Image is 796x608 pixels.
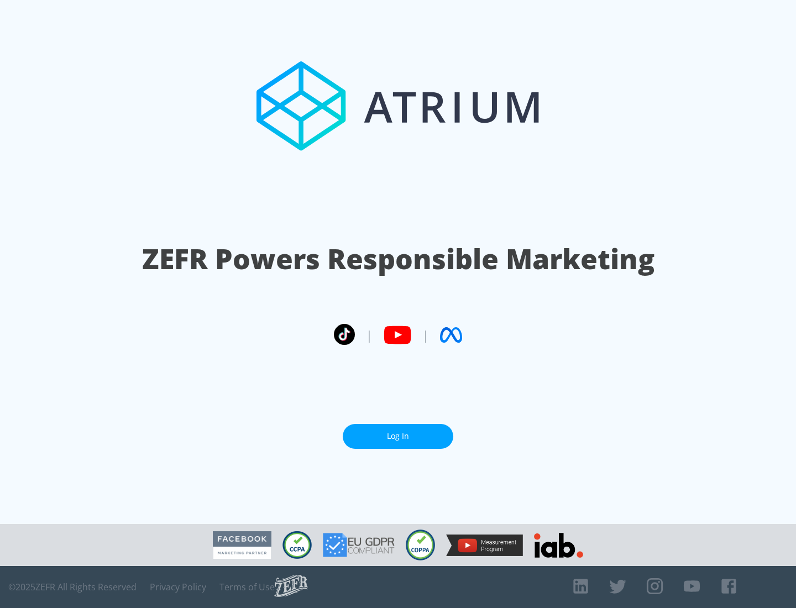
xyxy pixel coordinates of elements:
span: © 2025 ZEFR All Rights Reserved [8,581,137,593]
a: Log In [343,424,453,449]
a: Terms of Use [219,581,275,593]
img: GDPR Compliant [323,533,395,557]
span: | [422,327,429,343]
img: Facebook Marketing Partner [213,531,271,559]
img: COPPA Compliant [406,530,435,560]
img: IAB [534,533,583,558]
img: YouTube Measurement Program [446,534,523,556]
a: Privacy Policy [150,581,206,593]
span: | [366,327,373,343]
h1: ZEFR Powers Responsible Marketing [142,240,654,278]
img: CCPA Compliant [282,531,312,559]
